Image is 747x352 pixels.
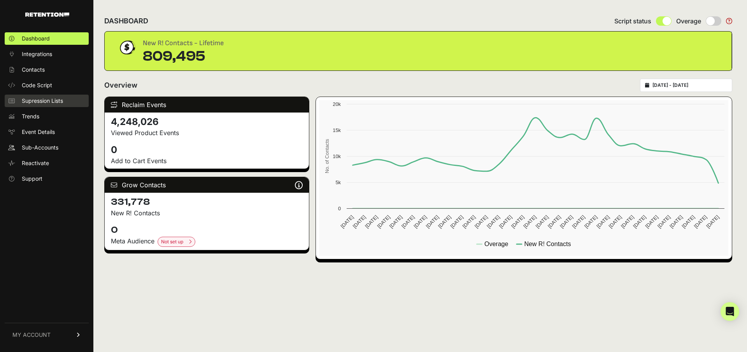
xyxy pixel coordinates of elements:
[376,214,391,229] text: [DATE]
[571,214,586,229] text: [DATE]
[425,214,440,229] text: [DATE]
[340,214,355,229] text: [DATE]
[22,159,49,167] span: Reactivate
[105,97,309,113] div: Reclaim Events
[111,196,303,208] h4: 331,778
[5,126,89,138] a: Event Details
[705,214,721,229] text: [DATE]
[111,208,303,218] p: New R! Contacts
[5,110,89,123] a: Trends
[656,214,672,229] text: [DATE]
[559,214,574,229] text: [DATE]
[498,214,513,229] text: [DATE]
[5,323,89,347] a: MY ACCOUNT
[413,214,428,229] text: [DATE]
[484,241,508,247] text: Overage
[12,331,51,339] span: MY ACCOUNT
[524,241,571,247] text: New R! Contacts
[676,16,701,26] span: Overage
[117,38,137,57] img: dollar-coin-05c43ed7efb7bc0c12610022525b4bbbb207c7efeef5aecc26f025e68dcafac9.png
[333,153,341,159] text: 10k
[632,214,647,229] text: [DATE]
[5,95,89,107] a: Supression Lists
[547,214,562,229] text: [DATE]
[22,66,45,74] span: Contacts
[486,214,501,229] text: [DATE]
[5,48,89,60] a: Integrations
[143,49,224,64] div: 809,495
[324,139,330,173] text: No. of Contacts
[336,180,341,185] text: 5k
[333,127,341,133] text: 15k
[22,175,42,183] span: Support
[111,236,303,247] div: Meta Audience
[22,128,55,136] span: Event Details
[523,214,538,229] text: [DATE]
[22,81,52,89] span: Code Script
[596,214,611,229] text: [DATE]
[22,144,58,151] span: Sub-Accounts
[608,214,623,229] text: [DATE]
[105,177,309,193] div: Grow Contacts
[352,214,367,229] text: [DATE]
[104,80,137,91] h2: Overview
[437,214,452,229] text: [DATE]
[111,224,303,236] h4: 0
[111,144,303,156] h4: 0
[583,214,598,229] text: [DATE]
[25,12,69,17] img: Retention.com
[644,214,659,229] text: [DATE]
[669,214,684,229] text: [DATE]
[5,172,89,185] a: Support
[143,38,224,49] div: New R! Contacts - Lifetime
[461,214,477,229] text: [DATE]
[333,101,341,107] text: 20k
[22,113,39,120] span: Trends
[510,214,525,229] text: [DATE]
[111,128,303,137] p: Viewed Product Events
[5,32,89,45] a: Dashboard
[22,50,52,58] span: Integrations
[364,214,379,229] text: [DATE]
[620,214,635,229] text: [DATE]
[5,63,89,76] a: Contacts
[338,206,341,211] text: 0
[693,214,708,229] text: [DATE]
[535,214,550,229] text: [DATE]
[681,214,696,229] text: [DATE]
[449,214,465,229] text: [DATE]
[22,35,50,42] span: Dashboard
[22,97,63,105] span: Supression Lists
[721,302,739,321] div: Open Intercom Messenger
[388,214,403,229] text: [DATE]
[111,116,303,128] h4: 4,248,026
[5,141,89,154] a: Sub-Accounts
[5,79,89,92] a: Code Script
[111,156,303,165] p: Add to Cart Events
[614,16,651,26] span: Script status
[400,214,416,229] text: [DATE]
[473,214,489,229] text: [DATE]
[104,16,148,26] h2: DASHBOARD
[5,157,89,169] a: Reactivate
